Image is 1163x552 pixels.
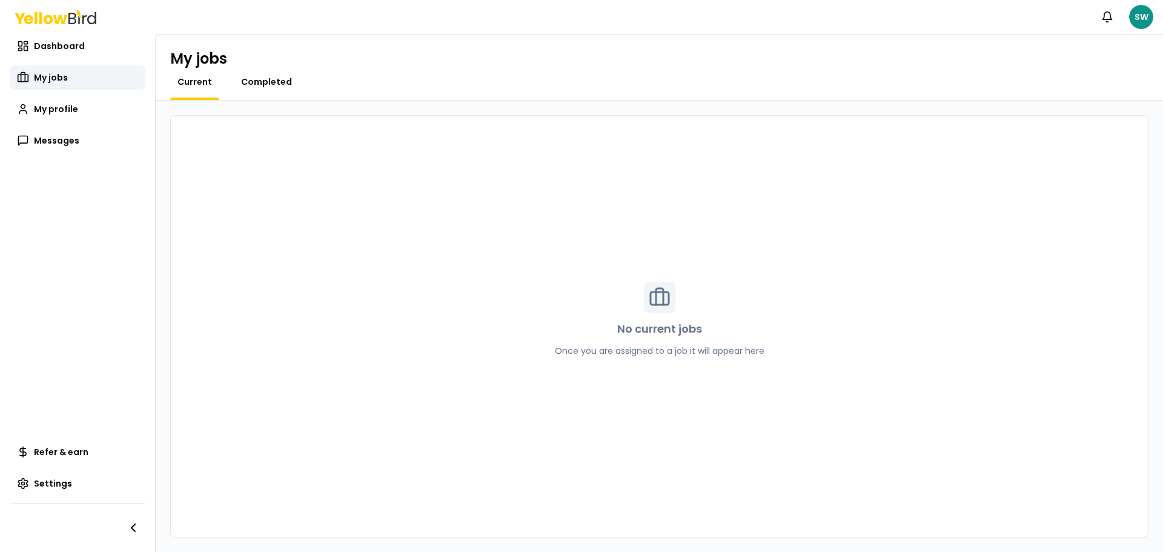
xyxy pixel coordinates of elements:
[10,65,145,90] a: My jobs
[10,97,145,121] a: My profile
[170,76,219,88] a: Current
[234,76,299,88] a: Completed
[34,71,68,84] span: My jobs
[34,477,72,490] span: Settings
[1129,5,1153,29] span: SW
[10,471,145,496] a: Settings
[34,103,78,115] span: My profile
[177,76,212,88] span: Current
[10,440,145,464] a: Refer & earn
[10,128,145,153] a: Messages
[555,345,764,357] p: Once you are assigned to a job it will appear here
[170,49,227,68] h1: My jobs
[34,40,85,52] span: Dashboard
[34,135,79,147] span: Messages
[34,446,88,458] span: Refer & earn
[241,76,292,88] span: Completed
[617,321,702,338] p: No current jobs
[10,34,145,58] a: Dashboard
